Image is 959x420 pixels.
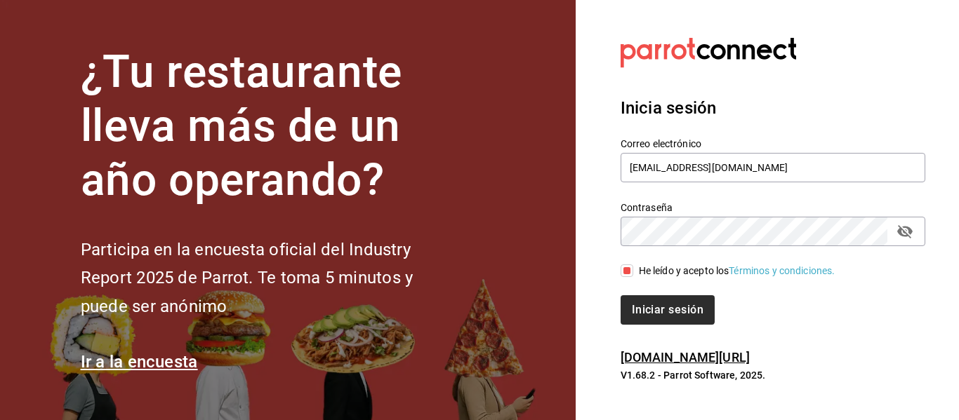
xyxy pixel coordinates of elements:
[639,264,835,278] div: He leído y acepto los
[621,153,925,182] input: Ingresa tu correo electrónico
[893,219,917,243] button: passwordField
[81,46,460,207] h1: ¿Tu restaurante lleva más de un año operando?
[621,350,750,365] a: [DOMAIN_NAME][URL]
[621,203,925,212] label: Contraseña
[621,139,925,149] label: Correo electrónico
[729,265,835,276] a: Términos y condiciones.
[81,236,460,321] h2: Participa en la encuesta oficial del Industry Report 2025 de Parrot. Te toma 5 minutos y puede se...
[621,368,925,382] p: V1.68.2 - Parrot Software, 2025.
[621,95,925,121] h3: Inicia sesión
[621,295,715,325] button: Iniciar sesión
[81,352,198,372] a: Ir a la encuesta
